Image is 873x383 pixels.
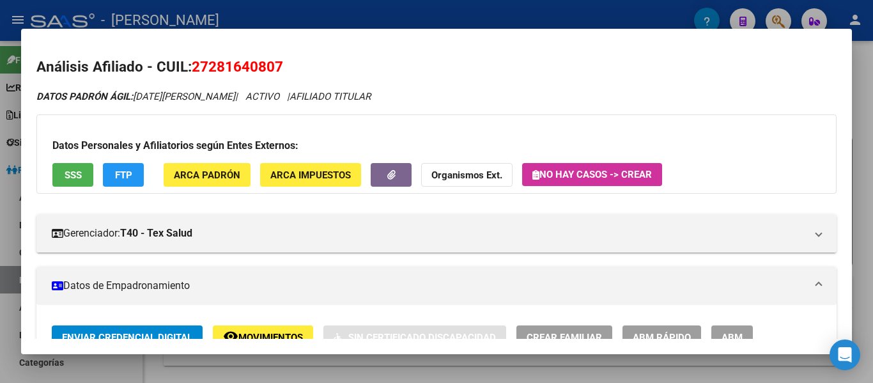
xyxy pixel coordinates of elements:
[52,138,821,153] h3: Datos Personales y Afiliatorios según Entes Externos:
[174,169,240,181] span: ARCA Padrón
[213,325,313,349] button: Movimientos
[527,332,602,343] span: Crear Familiar
[270,169,351,181] span: ARCA Impuestos
[36,91,371,102] i: | ACTIVO |
[164,163,251,187] button: ARCA Padrón
[52,226,806,241] mat-panel-title: Gerenciador:
[192,58,283,75] span: 27281640807
[103,163,144,187] button: FTP
[65,169,82,181] span: SSS
[830,340,860,370] div: Open Intercom Messenger
[36,91,235,102] span: [DATE][PERSON_NAME]
[516,325,612,349] button: Crear Familiar
[52,325,203,349] button: Enviar Credencial Digital
[36,267,837,305] mat-expansion-panel-header: Datos de Empadronamiento
[238,332,303,343] span: Movimientos
[260,163,361,187] button: ARCA Impuestos
[722,332,743,343] span: ABM
[36,214,837,253] mat-expansion-panel-header: Gerenciador:T40 - Tex Salud
[522,163,662,186] button: No hay casos -> Crear
[36,56,837,78] h2: Análisis Afiliado - CUIL:
[52,163,93,187] button: SSS
[348,332,496,343] span: Sin Certificado Discapacidad
[36,91,133,102] strong: DATOS PADRÓN ÁGIL:
[290,91,371,102] span: AFILIADO TITULAR
[120,226,192,241] strong: T40 - Tex Salud
[223,329,238,344] mat-icon: remove_red_eye
[532,169,652,180] span: No hay casos -> Crear
[431,169,502,181] strong: Organismos Ext.
[323,325,506,349] button: Sin Certificado Discapacidad
[62,332,192,343] span: Enviar Credencial Digital
[633,332,691,343] span: ABM Rápido
[622,325,701,349] button: ABM Rápido
[52,278,806,293] mat-panel-title: Datos de Empadronamiento
[711,325,753,349] button: ABM
[421,163,513,187] button: Organismos Ext.
[115,169,132,181] span: FTP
